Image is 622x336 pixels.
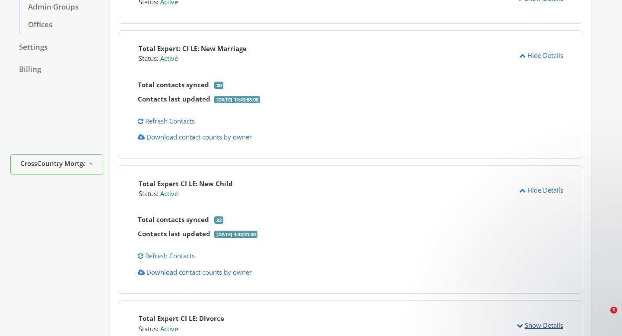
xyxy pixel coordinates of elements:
[138,133,252,141] a: Download contact counts by owner
[610,307,617,314] span: 1
[132,264,257,280] button: Download contact counts by owner
[139,179,233,189] div: Total Expert CI LE: New Child
[136,92,213,106] th: Contacts last updated
[511,317,569,333] button: Show Details
[139,44,247,54] div: Total Expert: CI LE: New Marriage
[10,38,103,57] a: Settings
[514,48,569,63] button: Hide Details
[139,54,160,63] label: Status:
[214,216,223,224] span: 32
[132,129,257,145] button: Download contact counts by owner
[132,113,200,129] button: Refresh Contacts
[139,189,160,199] label: Status:
[514,182,569,198] button: Hide Details
[160,189,180,198] span: Active
[138,268,252,276] a: Download contact counts by owner
[10,154,103,174] button: CrossCountry Mortgage
[136,227,213,241] th: Contacts last updated
[214,96,260,103] span: [DATE] 11:43:08.00
[214,231,257,238] span: [DATE] 4:32:31.00
[214,82,223,89] span: 20
[20,158,85,168] span: CrossCountry Mortgage
[19,16,103,34] a: Offices
[449,252,622,313] iframe: Intercom notifications message
[160,54,180,63] span: Active
[10,60,103,79] a: Billing
[160,324,180,333] span: Active
[593,307,613,327] iframe: Intercom live chat
[136,78,213,92] th: Total contacts synced
[139,314,224,323] div: Total Expert CI LE: Divorce
[132,248,200,264] button: Refresh Contacts
[136,212,213,227] th: Total contacts synced
[139,324,160,334] label: Status:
